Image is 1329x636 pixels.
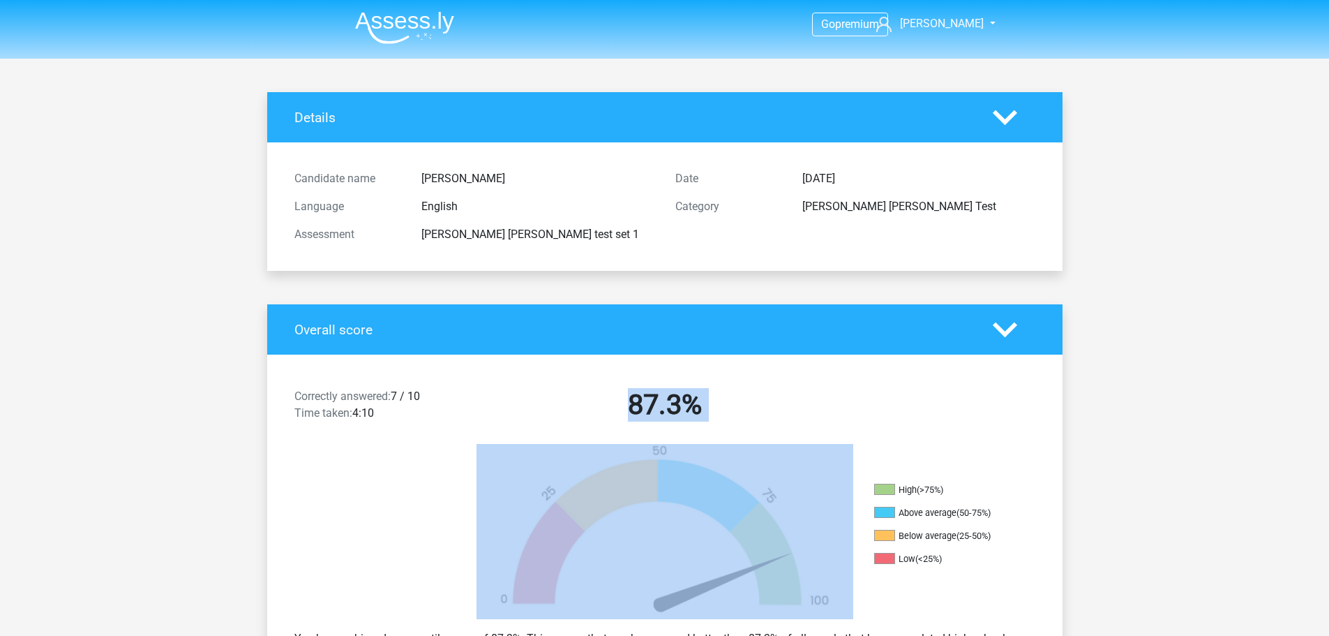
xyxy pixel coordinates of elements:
div: Date [665,170,792,187]
div: [PERSON_NAME] [PERSON_NAME] test set 1 [411,226,665,243]
h4: Overall score [294,322,972,338]
div: [PERSON_NAME] [411,170,665,187]
img: 87.ad340e3c98c4.png [476,444,853,619]
div: (>75%) [917,485,943,495]
div: Category [665,198,792,215]
div: English [411,198,665,215]
span: Go [821,17,835,31]
li: High [874,484,1014,496]
a: Gopremium [813,15,887,34]
img: Assessly [355,11,454,44]
div: [PERSON_NAME] [PERSON_NAME] Test [792,198,1046,215]
div: Language [284,198,411,215]
span: [PERSON_NAME] [900,17,984,30]
div: 7 / 10 4:10 [284,388,474,427]
span: Correctly answered: [294,390,391,403]
li: Low [874,553,1014,565]
li: Below average [874,530,1014,542]
li: Above average [874,507,1014,519]
h4: Details [294,110,972,126]
div: Candidate name [284,170,411,187]
div: Assessment [284,226,411,243]
span: Time taken: [294,406,352,420]
div: (25-50%) [956,531,991,541]
span: premium [835,17,879,31]
h2: 87.3% [485,388,845,422]
a: [PERSON_NAME] [871,15,985,32]
div: (<25%) [915,554,942,564]
div: (50-75%) [956,508,991,518]
div: [DATE] [792,170,1046,187]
